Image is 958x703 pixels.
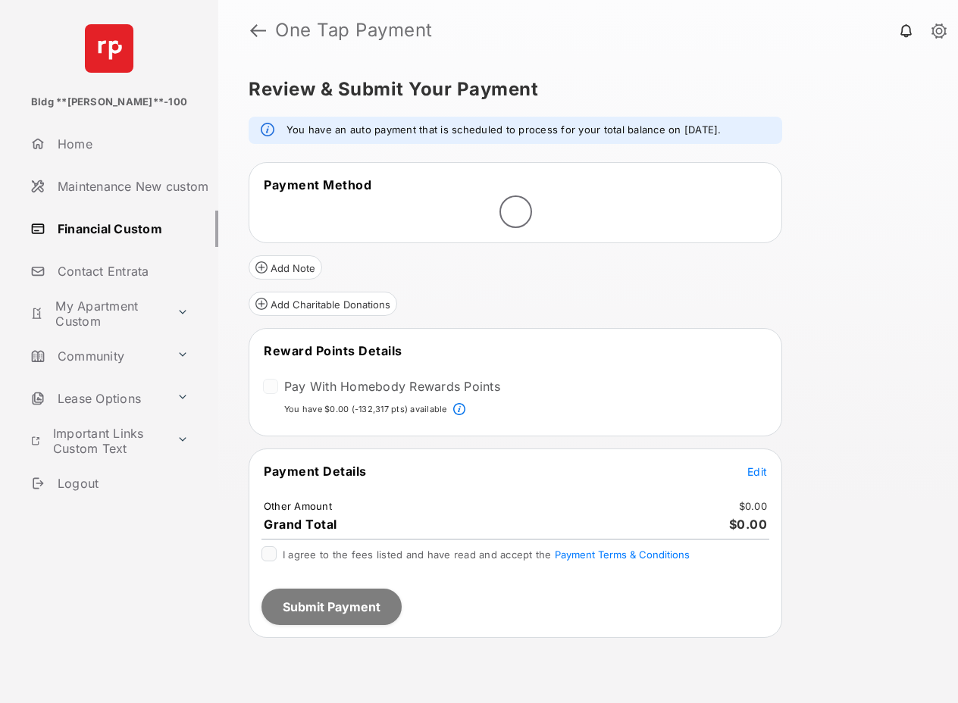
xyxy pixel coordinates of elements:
[249,255,322,280] button: Add Note
[249,80,916,98] h5: Review & Submit Your Payment
[24,126,218,162] a: Home
[24,423,171,459] a: Important Links Custom Text
[264,464,367,479] span: Payment Details
[283,548,690,561] span: I agree to the fees listed and have read and accept the
[264,343,402,358] span: Reward Points Details
[249,292,397,316] button: Add Charitable Donations
[555,548,690,561] button: I agree to the fees listed and have read and accept the
[284,403,447,416] p: You have $0.00 (-132,317 pts) available
[85,24,133,73] img: svg+xml;base64,PHN2ZyB4bWxucz0iaHR0cDovL3d3dy53My5vcmcvMjAwMC9zdmciIHdpZHRoPSI2NCIgaGVpZ2h0PSI2NC...
[24,253,218,289] a: Contact Entrata
[24,338,171,374] a: Community
[264,177,371,192] span: Payment Method
[747,465,767,478] span: Edit
[24,295,171,332] a: My Apartment Custom
[747,464,767,479] button: Edit
[275,21,433,39] strong: One Tap Payment
[738,499,768,513] td: $0.00
[24,211,218,247] a: Financial Custom
[286,123,722,138] em: You have an auto payment that is scheduled to process for your total balance on [DATE].
[24,380,171,417] a: Lease Options
[24,168,218,205] a: Maintenance New custom
[261,589,402,625] button: Submit Payment
[729,517,768,532] span: $0.00
[31,95,187,110] p: Bldg **[PERSON_NAME]**-100
[263,499,333,513] td: Other Amount
[264,517,337,532] span: Grand Total
[284,379,500,394] label: Pay With Homebody Rewards Points
[24,465,218,501] a: Logout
